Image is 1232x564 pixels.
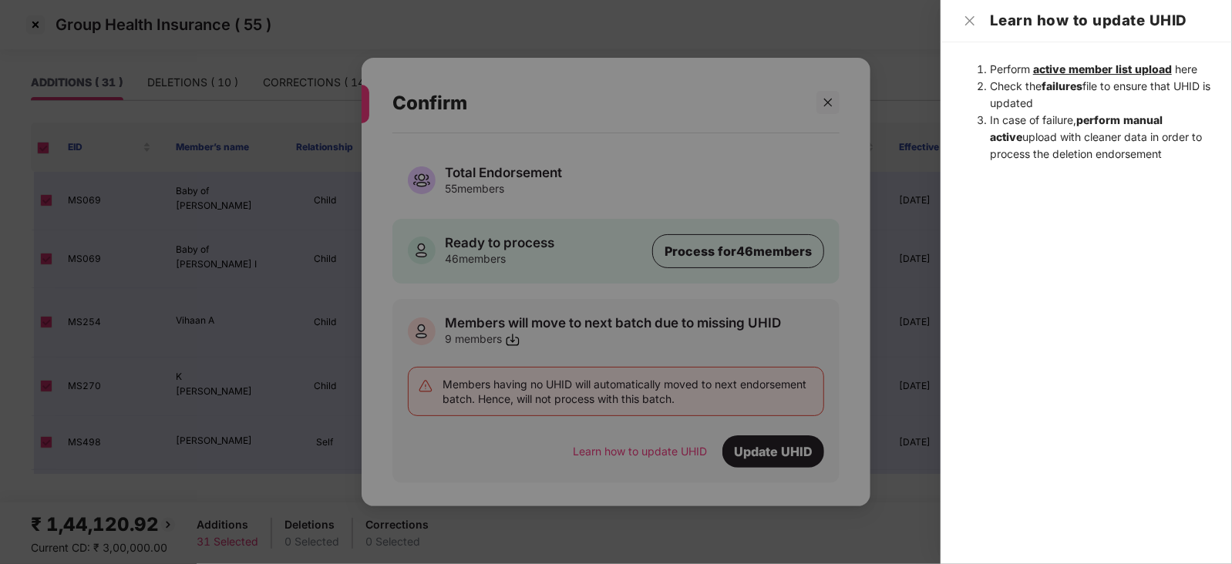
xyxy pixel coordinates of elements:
[990,113,1163,143] strong: perform manual active
[1042,79,1082,92] strong: failures
[959,14,981,28] button: Close
[990,61,1213,78] li: Perform here
[1033,62,1172,76] span: active member list upload
[990,12,1213,29] h3: Learn how to update UHID
[990,112,1213,163] li: In case of failure, upload with cleaner data in order to process the deletion endorsement
[990,78,1213,112] li: Check the file to ensure that UHID is updated
[964,15,976,27] span: close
